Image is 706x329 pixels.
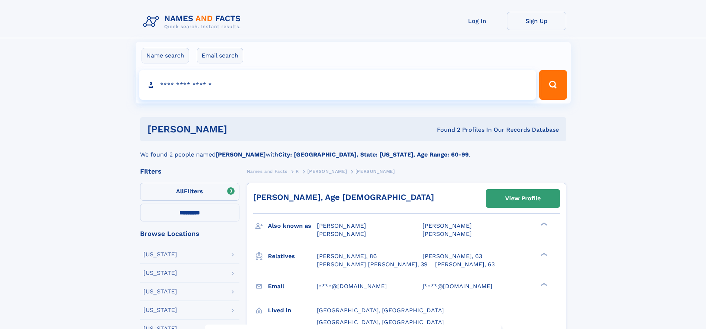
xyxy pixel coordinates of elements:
[355,169,395,174] span: [PERSON_NAME]
[448,12,507,30] a: Log In
[140,168,239,175] div: Filters
[422,230,472,237] span: [PERSON_NAME]
[139,70,536,100] input: search input
[539,222,548,227] div: ❯
[332,126,559,134] div: Found 2 Profiles In Our Records Database
[143,270,177,276] div: [US_STATE]
[247,167,288,176] a: Names and Facts
[539,70,567,100] button: Search Button
[143,289,177,295] div: [US_STATE]
[216,151,266,158] b: [PERSON_NAME]
[296,167,299,176] a: R
[296,169,299,174] span: R
[142,48,189,63] label: Name search
[317,319,444,326] span: [GEOGRAPHIC_DATA], [GEOGRAPHIC_DATA]
[148,125,332,134] h1: [PERSON_NAME]
[278,151,469,158] b: City: [GEOGRAPHIC_DATA], State: [US_STATE], Age Range: 60-99
[435,260,495,269] a: [PERSON_NAME], 63
[507,12,566,30] a: Sign Up
[307,167,347,176] a: [PERSON_NAME]
[422,222,472,229] span: [PERSON_NAME]
[539,282,548,287] div: ❯
[268,280,317,293] h3: Email
[422,252,482,260] a: [PERSON_NAME], 63
[505,190,541,207] div: View Profile
[486,190,560,207] a: View Profile
[317,260,428,269] a: [PERSON_NAME] [PERSON_NAME], 39
[176,188,184,195] span: All
[307,169,347,174] span: [PERSON_NAME]
[197,48,243,63] label: Email search
[268,250,317,263] h3: Relatives
[143,251,177,257] div: [US_STATE]
[140,230,239,237] div: Browse Locations
[140,141,566,159] div: We found 2 people named with .
[317,307,444,314] span: [GEOGRAPHIC_DATA], [GEOGRAPHIC_DATA]
[317,252,377,260] a: [PERSON_NAME], 86
[268,220,317,232] h3: Also known as
[317,230,366,237] span: [PERSON_NAME]
[268,304,317,317] h3: Lived in
[140,183,239,201] label: Filters
[140,12,247,32] img: Logo Names and Facts
[253,193,434,202] a: [PERSON_NAME], Age [DEMOGRAPHIC_DATA]
[539,252,548,257] div: ❯
[317,222,366,229] span: [PERSON_NAME]
[143,307,177,313] div: [US_STATE]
